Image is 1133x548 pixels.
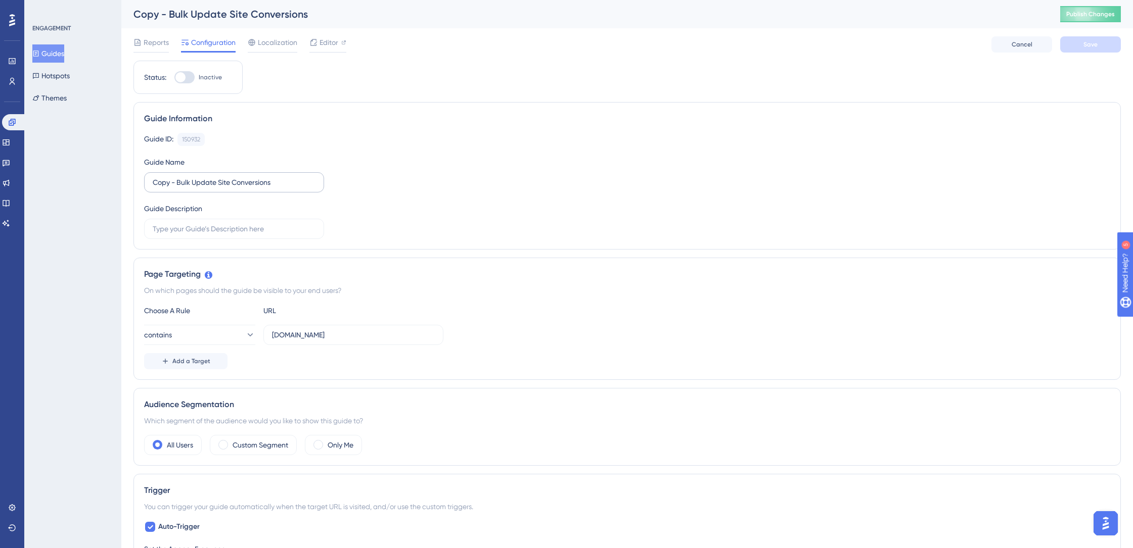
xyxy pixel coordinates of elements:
div: Guide Information [144,113,1110,125]
span: Cancel [1012,40,1032,48]
div: URL [263,305,375,317]
button: Themes [32,89,67,107]
label: Custom Segment [233,439,288,451]
input: Type your Guide’s Name here [153,177,315,188]
input: yourwebsite.com/path [272,329,435,340]
button: contains [144,325,255,345]
span: Inactive [199,73,222,81]
div: Guide ID: [144,133,173,146]
span: Editor [320,36,338,48]
span: Configuration [191,36,236,48]
span: Reports [144,36,169,48]
span: Auto-Trigger [158,521,200,533]
div: On which pages should the guide be visible to your end users? [144,284,1110,296]
div: Guide Name [144,156,185,168]
label: All Users [167,439,193,451]
button: Publish Changes [1060,6,1121,22]
span: Add a Target [172,357,210,365]
button: Cancel [991,36,1052,53]
div: Which segment of the audience would you like to show this guide to? [144,415,1110,427]
input: Type your Guide’s Description here [153,223,315,234]
div: Guide Description [144,203,202,215]
div: Page Targeting [144,268,1110,280]
button: Add a Target [144,353,228,369]
div: Status: [144,71,166,83]
div: Copy - Bulk Update Site Conversions [133,7,1035,21]
div: Trigger [144,484,1110,496]
div: You can trigger your guide automatically when the target URL is visited, and/or use the custom tr... [144,501,1110,513]
div: Audience Segmentation [144,398,1110,411]
div: 5 [70,5,73,13]
div: ENGAGEMENT [32,24,71,32]
span: Localization [258,36,297,48]
div: 150932 [182,135,200,143]
button: Hotspots [32,67,70,85]
span: Need Help? [24,3,63,15]
iframe: UserGuiding AI Assistant Launcher [1091,508,1121,538]
span: contains [144,329,172,341]
div: Choose A Rule [144,305,255,317]
label: Only Me [328,439,353,451]
span: Save [1083,40,1098,48]
button: Save [1060,36,1121,53]
span: Publish Changes [1066,10,1115,18]
button: Guides [32,44,64,63]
